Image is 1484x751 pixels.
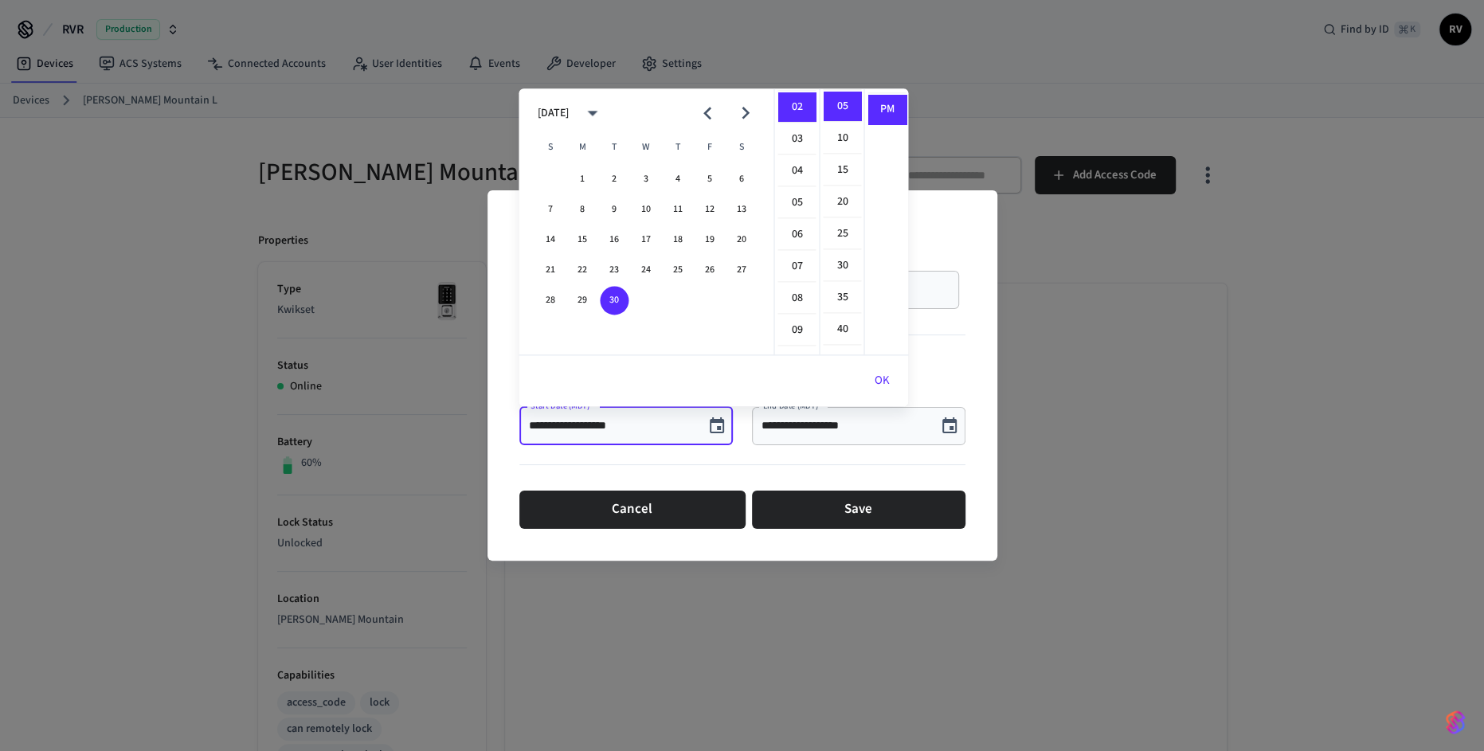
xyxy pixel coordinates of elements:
li: 7 hours [777,252,816,282]
li: 0 minutes [823,60,861,90]
li: PM [867,95,906,124]
button: 21 [536,256,565,284]
span: Thursday [664,131,692,163]
button: Cancel [519,491,746,529]
li: 5 minutes [823,92,861,122]
span: Tuesday [600,131,628,163]
ul: Select hours [774,88,819,354]
button: 4 [664,165,692,194]
label: Start Date (MDT) [531,400,594,412]
span: Sunday [536,131,565,163]
button: 12 [695,195,724,224]
button: 27 [727,256,756,284]
button: 10 [632,195,660,224]
li: 6 hours [777,220,816,250]
label: End Date (MDT) [763,400,822,412]
button: 16 [600,225,628,254]
li: 8 hours [777,284,816,314]
button: 1 [568,165,597,194]
button: 7 [536,195,565,224]
li: 15 minutes [823,155,861,186]
button: Choose date, selected date is Oct 6, 2025 [934,410,965,442]
button: 2 [600,165,628,194]
button: 17 [632,225,660,254]
li: 30 minutes [823,251,861,281]
button: 26 [695,256,724,284]
li: 35 minutes [823,283,861,313]
div: [DATE] [538,105,569,122]
button: Choose date, selected date is Sep 30, 2025 [701,410,733,442]
button: 14 [536,225,565,254]
li: 45 minutes [823,346,861,377]
li: 1 hours [777,61,816,91]
li: 40 minutes [823,315,861,345]
img: SeamLogoGradient.69752ec5.svg [1446,710,1465,735]
button: Next month [726,95,764,132]
li: 9 hours [777,315,816,346]
li: 10 hours [777,347,816,377]
button: 15 [568,225,597,254]
li: 20 minutes [823,187,861,217]
button: 18 [664,225,692,254]
button: 20 [727,225,756,254]
li: 2 hours [777,92,816,123]
button: 28 [536,286,565,315]
button: Previous month [689,95,726,132]
button: 6 [727,165,756,194]
button: 5 [695,165,724,194]
button: calendar view is open, switch to year view [574,95,611,132]
button: 22 [568,256,597,284]
button: 8 [568,195,597,224]
ul: Select meridiem [863,88,908,354]
button: 11 [664,195,692,224]
button: 25 [664,256,692,284]
button: 29 [568,286,597,315]
ul: Select minutes [819,88,863,354]
button: 19 [695,225,724,254]
button: 9 [600,195,628,224]
li: 3 hours [777,124,816,155]
span: Wednesday [632,131,660,163]
button: Save [752,491,965,529]
span: Monday [568,131,597,163]
button: 30 [600,286,628,315]
button: 24 [632,256,660,284]
span: Friday [695,131,724,163]
li: AM [867,63,906,93]
li: 5 hours [777,188,816,218]
li: 10 minutes [823,123,861,154]
span: Saturday [727,131,756,163]
button: 13 [727,195,756,224]
button: 23 [600,256,628,284]
button: OK [855,362,908,400]
li: 4 hours [777,156,816,186]
li: 25 minutes [823,219,861,249]
button: 3 [632,165,660,194]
